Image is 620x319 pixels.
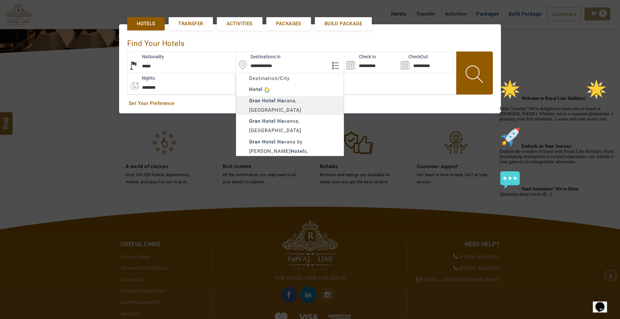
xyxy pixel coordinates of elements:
[236,74,344,83] div: Destination/City
[236,96,344,115] div: vana, [GEOGRAPHIC_DATA]
[3,93,23,114] img: :speech_balloon:
[262,139,276,145] b: Hotel
[262,118,276,124] b: Hotel
[249,139,260,145] b: Gran
[127,75,155,81] label: nights
[497,76,614,290] iframe: chat widget
[399,53,428,60] label: CheckOut
[277,98,284,104] b: Ha
[137,20,155,27] span: Hotels
[129,100,491,107] a: Set Your Preference
[264,87,270,92] img: hotelicon.PNG
[344,53,376,60] label: Check In
[249,118,260,124] b: Gran
[262,98,276,104] b: Hotel
[25,19,110,24] strong: Welcome to Royal Line Holidays!
[266,17,311,30] a: Packages
[236,137,344,165] div: vana by [PERSON_NAME] s, [GEOGRAPHIC_DATA]
[236,53,281,60] label: Destinations In
[217,17,262,30] a: Activities
[3,3,119,120] div: 🌟 Welcome to Royal Line Holidays!🌟Hello Traveler! We're delighted to have you on board at [DOMAIN...
[227,20,253,27] span: Activities
[249,86,263,92] b: Hotel
[344,52,398,73] input: Search
[276,20,301,27] span: Packages
[3,3,23,23] img: :star2:
[593,293,614,313] iframe: chat widget
[277,139,284,145] b: Ha
[25,110,82,115] strong: Need Assistance? We're Here:
[399,52,453,73] input: Search
[89,3,110,23] img: :star2:
[127,53,164,60] label: Nationality
[3,51,23,71] img: :rocket:
[236,117,344,135] div: vanna, [GEOGRAPHIC_DATA]
[315,17,372,30] a: Build Package
[127,32,493,51] div: Find Your Hotels
[3,19,118,120] span: Hello Traveler! We're delighted to have you on board at [DOMAIN_NAME]. Whether you're a seasoned ...
[277,118,284,124] b: Ha
[169,17,213,30] a: Transfer
[291,148,304,154] b: Hotel
[325,20,362,27] span: Build Package
[127,17,165,30] a: Hotels
[249,98,260,104] b: Gran
[178,20,203,27] span: Transfer
[25,67,76,72] strong: Embark on Your Journey:
[235,75,263,81] label: Rooms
